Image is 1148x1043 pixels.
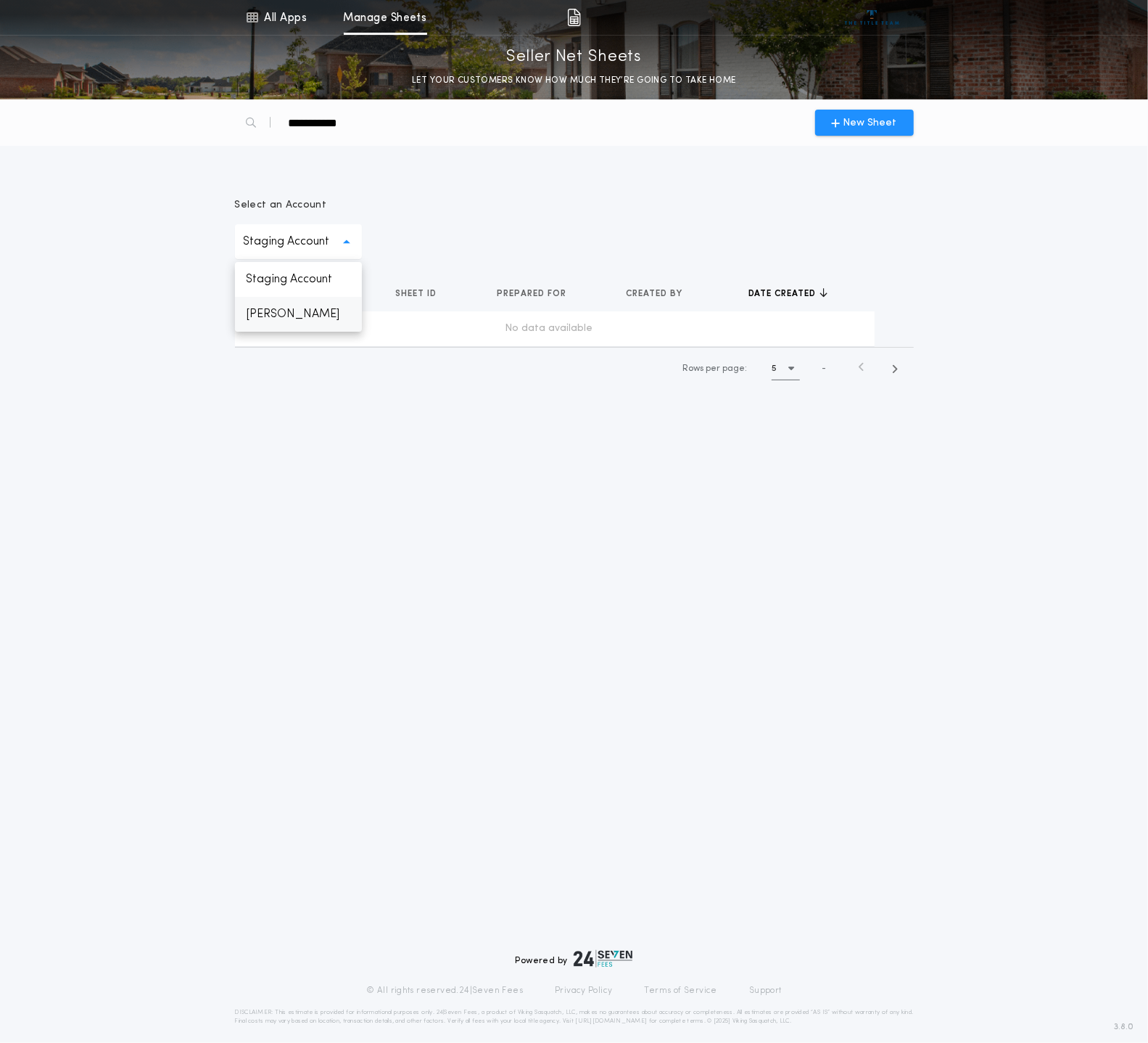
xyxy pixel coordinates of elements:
[241,322,857,336] div: No data available
[497,288,570,300] span: Prepared for
[567,9,581,26] img: img
[235,224,362,259] button: Staging Account
[516,950,633,968] div: Powered by
[626,287,693,301] button: Created by
[645,985,717,997] a: Terms of Service
[244,233,353,250] p: Staging Account
[845,10,899,25] img: vs-icon
[626,288,685,300] span: Created by
[822,362,827,375] span: -
[412,73,736,88] p: LET YOUR CUSTOMERS KNOW HOW MUCH THEY’RE GOING TO TAKE HOME
[235,1008,914,1026] p: DISCLAIMER: This estimate is provided for informational purposes only. 24|Seven Fees, a product o...
[748,288,819,300] span: Date created
[682,364,747,373] span: Rows per page:
[575,1018,647,1024] a: [URL][DOMAIN_NAME]
[506,46,642,69] p: Seller Net Sheets
[366,985,523,997] p: © All rights reserved. 24|Seven Fees
[396,288,440,300] span: Sheet ID
[235,198,362,213] p: Select an Account
[772,357,800,380] button: 5
[574,950,633,968] img: logo
[815,110,914,136] button: New Sheet
[1114,1020,1133,1034] span: 3.8.0
[396,287,448,301] button: Sheet ID
[772,361,777,376] h1: 5
[748,287,827,301] button: Date created
[235,297,362,332] p: [PERSON_NAME]
[749,985,782,997] a: Support
[235,262,362,297] p: Staging Account
[555,985,613,997] a: Privacy Policy
[843,115,897,131] span: New Sheet
[235,262,362,332] ul: Staging Account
